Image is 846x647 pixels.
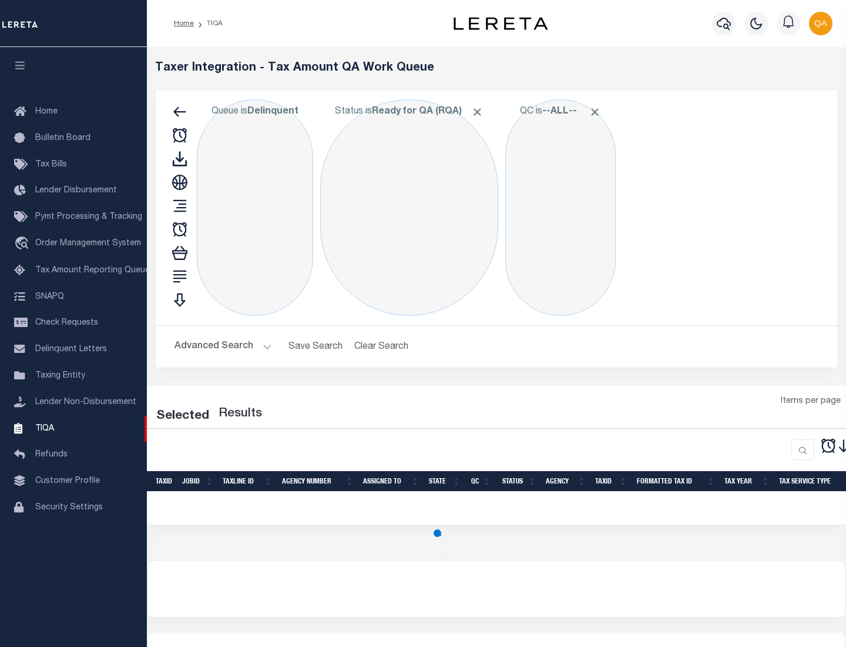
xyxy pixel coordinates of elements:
th: Formatted Tax ID [632,471,720,492]
div: Click to Edit [320,99,498,316]
h5: Taxer Integration - Tax Amount QA Work Queue [155,61,838,75]
span: Taxing Entity [35,372,85,380]
i: travel_explore [14,236,33,252]
button: Advanced Search [174,335,272,358]
b: Delinquent [247,107,298,116]
span: Home [35,108,58,116]
span: Lender Disbursement [35,186,117,195]
span: SNAPQ [35,292,64,301]
th: TaxLine ID [218,471,277,492]
img: svg+xml;base64,PHN2ZyB4bWxucz0iaHR0cDovL3d3dy53My5vcmcvMjAwMC9zdmciIHBvaW50ZXItZXZlbnRzPSJub25lIi... [809,12,832,35]
span: Bulletin Board [35,134,90,142]
th: Agency [541,471,590,492]
span: Click to Remove [589,106,601,118]
th: TaxID [590,471,632,492]
th: QC [465,471,495,492]
img: logo-dark.svg [454,17,548,30]
span: Order Management System [35,239,141,248]
th: Status [495,471,541,492]
button: Save Search [281,335,350,358]
div: Click to Edit [505,99,616,316]
li: TIQA [194,18,223,29]
b: --ALL-- [542,107,577,116]
th: Agency Number [277,471,358,492]
th: Assigned To [358,471,424,492]
span: Pymt Processing & Tracking [35,213,142,221]
th: Tax Year [720,471,774,492]
th: State [424,471,465,492]
span: Delinquent Letters [35,345,107,353]
span: Check Requests [35,319,98,327]
span: Refunds [35,451,68,459]
span: Tax Amount Reporting Queue [35,266,150,275]
span: Click to Remove [471,106,484,118]
b: Ready for QA (RQA) [372,107,484,116]
span: Tax Bills [35,161,67,169]
span: Customer Profile [35,477,100,485]
div: Selected [156,407,209,426]
a: Home [174,20,194,27]
span: Security Settings [35,503,103,512]
span: TIQA [35,424,54,432]
button: Clear Search [350,335,414,358]
label: Results [219,405,262,423]
th: JobID [177,471,218,492]
span: Lender Non-Disbursement [35,398,136,406]
span: Items per page [781,395,841,408]
th: TaxID [151,471,177,492]
div: Click to Edit [197,99,313,316]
